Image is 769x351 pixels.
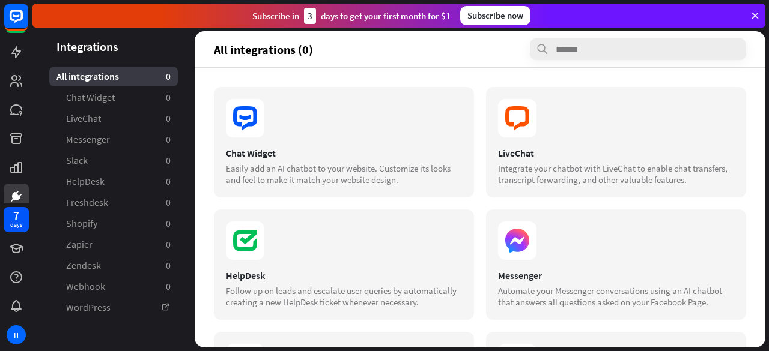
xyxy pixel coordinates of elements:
span: Zendesk [66,259,101,272]
div: Subscribe now [460,6,530,25]
div: Automate your Messenger conversations using an AI chatbot that answers all questions asked on you... [498,285,734,308]
a: Shopify 0 [49,214,178,233]
div: Chat Widget [226,147,462,159]
a: Freshdesk 0 [49,193,178,212]
div: Subscribe in days to get your first month for $1 [252,8,451,24]
div: Integrate your chatbot with LiveChat to enable chat transfers, transcript forwarding, and other v... [498,163,734,185]
aside: 0 [166,238,171,251]
a: Slack 0 [49,151,178,170]
aside: 0 [166,280,171,293]
div: days [10,221,22,229]
div: Follow up on leads and escalate user queries by automatically creating a new HelpDesk ticket when... [226,285,462,308]
div: Easily add an AI chatbot to your website. Customize its looks and feel to make it match your webs... [226,163,462,185]
div: 3 [304,8,316,24]
span: Freshdesk [66,196,108,209]
a: Chat Widget 0 [49,88,178,107]
span: Webhook [66,280,105,293]
header: Integrations [32,38,195,55]
span: Shopify [66,217,97,230]
span: Slack [66,154,88,167]
a: Zendesk 0 [49,256,178,275]
aside: 0 [166,217,171,230]
div: Messenger [498,269,734,281]
a: LiveChat 0 [49,109,178,128]
div: H [7,325,26,344]
div: 7 [13,210,19,221]
a: 7 days [4,207,29,232]
aside: 0 [166,259,171,272]
span: HelpDesk [66,175,105,188]
aside: 0 [166,133,171,146]
section: All integrations (0) [214,38,746,60]
div: HelpDesk [226,269,462,281]
aside: 0 [166,196,171,209]
a: Zapier 0 [49,235,178,254]
a: WordPress [49,298,178,317]
aside: 0 [166,91,171,104]
aside: 0 [166,112,171,125]
aside: 0 [166,154,171,167]
a: Messenger 0 [49,130,178,149]
span: Messenger [66,133,110,146]
button: Open LiveChat chat widget [10,5,46,41]
div: LiveChat [498,147,734,159]
aside: 0 [166,175,171,188]
span: Chat Widget [66,91,115,104]
aside: 0 [166,70,171,83]
a: HelpDesk 0 [49,172,178,191]
a: Webhook 0 [49,277,178,296]
span: All integrations [56,70,119,83]
span: Zapier [66,238,93,251]
span: LiveChat [66,112,101,125]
